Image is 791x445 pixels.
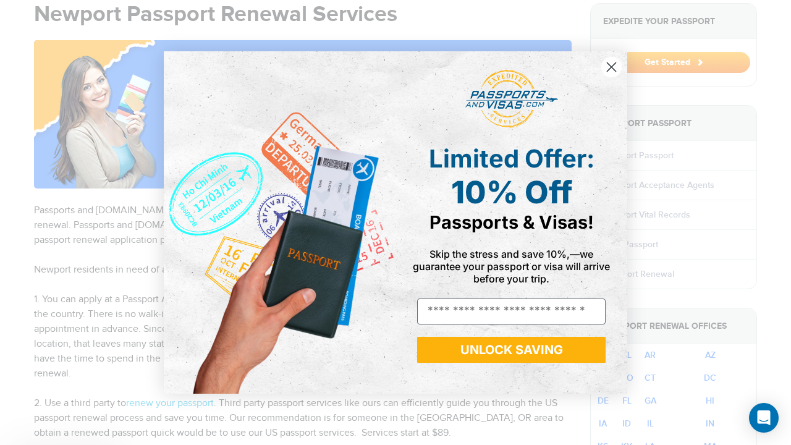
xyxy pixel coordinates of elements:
[429,143,594,174] span: Limited Offer:
[413,248,610,285] span: Skip the stress and save 10%,—we guarantee your passport or visa will arrive before your trip.
[451,174,572,211] span: 10% Off
[749,403,779,433] div: Open Intercom Messenger
[465,70,558,128] img: passports and visas
[601,56,622,78] button: Close dialog
[164,51,395,393] img: de9cda0d-0715-46ca-9a25-073762a91ba7.png
[429,211,594,233] span: Passports & Visas!
[417,337,606,363] button: UNLOCK SAVING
